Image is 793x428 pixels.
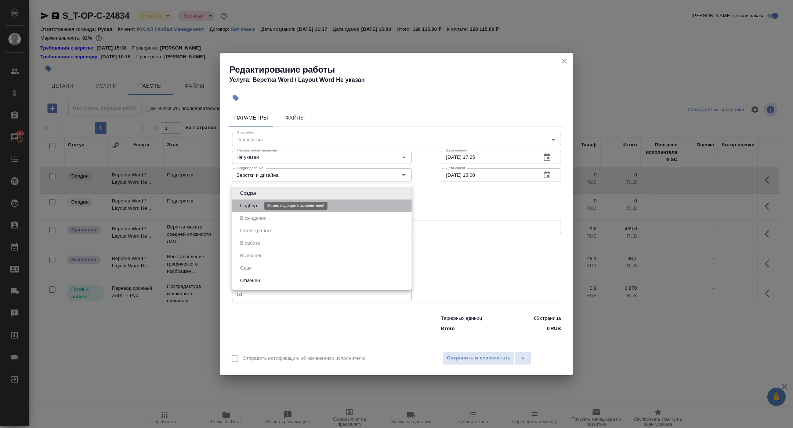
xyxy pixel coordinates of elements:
[238,277,262,285] button: Отменен
[238,202,259,210] button: Подбор
[238,252,265,260] button: Выполнен
[238,264,254,272] button: Сдан
[238,227,275,235] button: Готов к работе
[238,189,258,197] button: Создан
[238,239,262,247] button: В работе
[238,214,269,222] button: В ожидании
